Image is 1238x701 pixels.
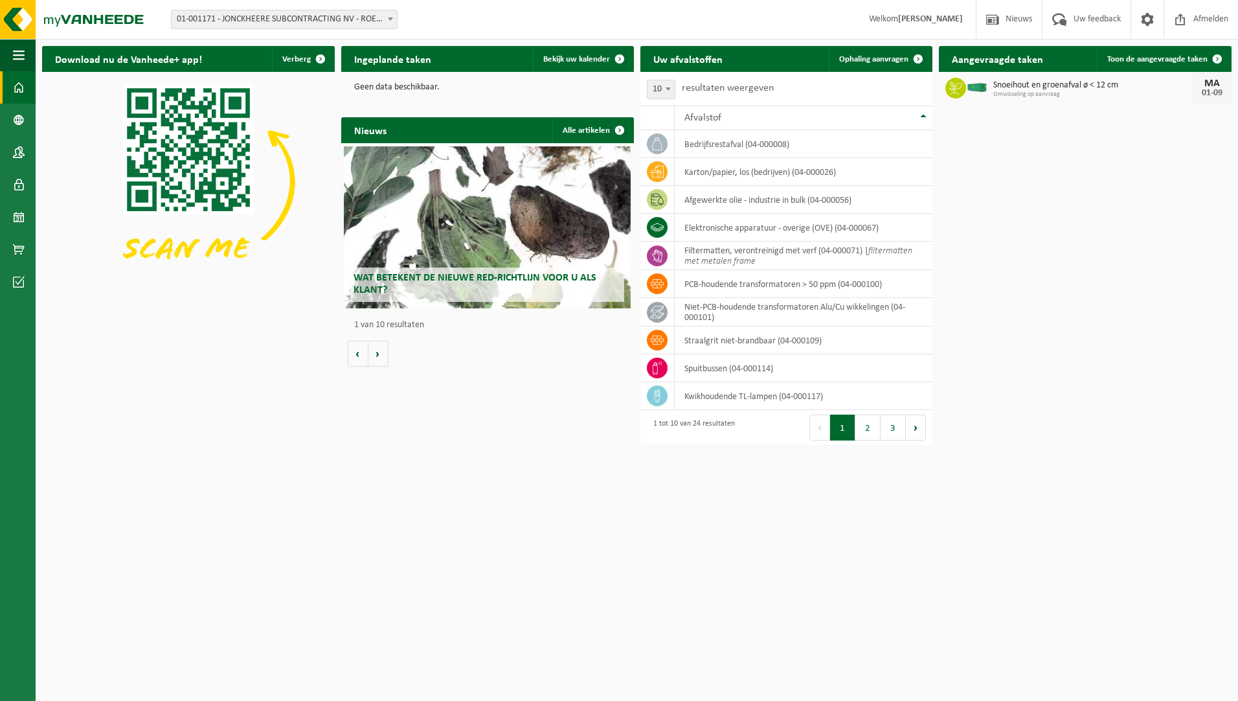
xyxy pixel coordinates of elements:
[829,46,931,72] a: Ophaling aanvragen
[881,415,906,441] button: 3
[647,80,675,99] span: 10
[684,246,912,266] i: filtermatten met metalen frame
[839,55,908,63] span: Ophaling aanvragen
[533,46,633,72] a: Bekijk uw kalender
[647,80,675,98] span: 10
[341,46,444,71] h2: Ingeplande taken
[552,117,633,143] a: Alle artikelen
[282,55,311,63] span: Verberg
[898,14,963,24] strong: [PERSON_NAME]
[675,130,933,158] td: bedrijfsrestafval (04-000008)
[675,158,933,186] td: karton/papier, los (bedrijven) (04-000026)
[348,341,368,367] button: Vorige
[684,113,721,123] span: Afvalstof
[675,354,933,382] td: spuitbussen (04-000114)
[1199,89,1225,98] div: 01-09
[855,415,881,441] button: 2
[993,91,1193,98] span: Omwisseling op aanvraag
[341,117,400,143] h2: Nieuws
[354,273,596,295] span: Wat betekent de nieuwe RED-richtlijn voor u als klant?
[675,186,933,214] td: afgewerkte olie - industrie in bulk (04-000056)
[939,46,1056,71] h2: Aangevraagde taken
[966,81,988,93] img: HK-XC-30-GN-00
[906,415,926,441] button: Next
[368,341,388,367] button: Volgende
[675,327,933,354] td: straalgrit niet-brandbaar (04-000109)
[830,415,855,441] button: 1
[42,46,215,71] h2: Download nu de Vanheede+ app!
[171,10,398,29] span: 01-001171 - JONCKHEERE SUBCONTRACTING NV - ROESELARE
[1199,78,1225,89] div: MA
[1097,46,1230,72] a: Toon de aangevraagde taken
[354,83,621,92] p: Geen data beschikbaar.
[647,413,735,442] div: 1 tot 10 van 24 resultaten
[993,80,1193,91] span: Snoeihout en groenafval ø < 12 cm
[344,146,631,308] a: Wat betekent de nieuwe RED-richtlijn voor u als klant?
[1107,55,1208,63] span: Toon de aangevraagde taken
[675,382,933,410] td: kwikhoudende TL-lampen (04-000117)
[675,214,933,242] td: elektronische apparatuur - overige (OVE) (04-000067)
[675,242,933,270] td: filtermatten, verontreinigd met verf (04-000071) |
[675,270,933,298] td: PCB-houdende transformatoren > 50 ppm (04-000100)
[42,72,335,292] img: Download de VHEPlus App
[682,83,774,93] label: resultaten weergeven
[543,55,610,63] span: Bekijk uw kalender
[272,46,333,72] button: Verberg
[354,321,627,330] p: 1 van 10 resultaten
[640,46,736,71] h2: Uw afvalstoffen
[809,415,830,441] button: Previous
[172,10,397,29] span: 01-001171 - JONCKHEERE SUBCONTRACTING NV - ROESELARE
[675,298,933,327] td: niet-PCB-houdende transformatoren Alu/Cu wikkelingen (04-000101)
